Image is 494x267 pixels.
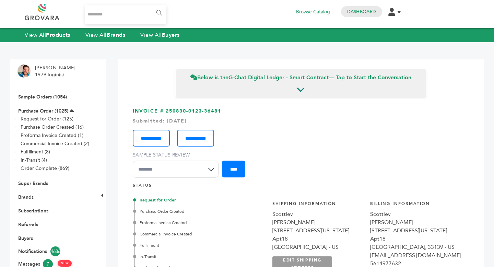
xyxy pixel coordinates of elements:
a: View AllProducts [25,31,70,39]
div: [GEOGRAPHIC_DATA], 33139 - US [370,243,461,251]
h4: Billing Information [370,201,461,210]
a: Referrals [18,221,38,228]
a: Commercial Invoice Created (2) [21,140,89,147]
div: [STREET_ADDRESS][US_STATE] [272,227,363,235]
h3: INVOICE # 250830-0123-36481 [133,108,469,183]
div: [PERSON_NAME] [370,218,461,227]
div: Scottlev [272,210,363,218]
div: [STREET_ADDRESS][US_STATE] [370,227,461,235]
div: Request for Order [134,197,250,203]
a: Order Complete (869) [21,165,69,172]
div: Purchase Order Created [134,208,250,214]
div: In-Transit [134,254,250,260]
span: 4686 [50,246,60,256]
a: In-Transit (4) [21,157,47,163]
h4: STATUS [133,183,469,192]
div: Apt18 [272,235,363,243]
div: Commercial Invoice Created [134,231,250,237]
span: NEW [58,260,72,267]
a: Super Brands [18,180,48,187]
a: View AllBuyers [140,31,180,39]
a: Browse Catalog [296,8,330,16]
a: Purchase Order (1025) [18,108,68,114]
div: Proforma Invoice Created [134,220,250,226]
div: [GEOGRAPHIC_DATA] - US [272,243,363,251]
a: View AllBrands [85,31,126,39]
a: Proforma Invoice Created (1) [21,132,83,139]
div: Submitted: [DATE] [133,118,469,125]
div: Fulfillment [134,242,250,248]
a: Sample Orders (1054) [18,94,67,100]
a: Subscriptions [18,208,48,214]
div: [EMAIL_ADDRESS][DOMAIN_NAME] [370,251,461,259]
a: Brands [18,194,34,200]
h4: Shipping Information [272,201,363,210]
div: Scottlev [370,210,461,218]
strong: Products [46,31,70,39]
li: [PERSON_NAME] - 1979 login(s) [35,65,80,78]
a: Buyers [18,235,33,242]
a: Notifications4686 [18,246,88,256]
div: [PERSON_NAME] [272,218,363,227]
strong: Buyers [162,31,180,39]
div: Apt18 [370,235,461,243]
a: Dashboard [347,9,376,15]
strong: Brands [107,31,125,39]
a: Request for Order (125) [21,116,73,122]
strong: G-Chat Digital Ledger - Smart Contract [228,74,329,81]
label: Sample Status Review [133,152,222,159]
a: Fulfillment (8) [21,149,50,155]
span: Below is the — Tap to Start the Conversation [190,74,411,81]
input: Search... [85,5,166,24]
a: Purchase Order Created (16) [21,124,84,130]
